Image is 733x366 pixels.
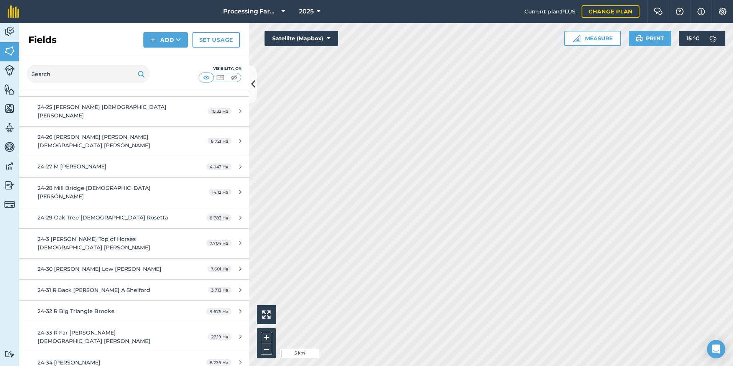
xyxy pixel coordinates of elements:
[38,104,166,119] span: 24-25 [PERSON_NAME] [DEMOGRAPHIC_DATA] [PERSON_NAME]
[38,287,150,293] span: 24-31 R Back [PERSON_NAME] A Shelford
[19,178,249,207] a: 24-28 Mill Bridge [DEMOGRAPHIC_DATA] [PERSON_NAME]14.12 Ha
[38,236,150,251] span: 24-3 [PERSON_NAME] Top of Horses [DEMOGRAPHIC_DATA] [PERSON_NAME]
[261,332,272,343] button: +
[19,127,249,156] a: 24-26 [PERSON_NAME] [PERSON_NAME] [DEMOGRAPHIC_DATA] [PERSON_NAME]8.721 Ha
[229,74,239,81] img: svg+xml;base64,PHN2ZyB4bWxucz0iaHR0cDovL3d3dy53My5vcmcvMjAwMC9zdmciIHdpZHRoPSI1MCIgaGVpZ2h0PSI0MC...
[19,301,249,321] a: 24-32 R Big Triangle Brooke9.675 Ha
[707,340,725,358] div: Open Intercom Messenger
[679,31,725,46] button: 15 °C
[573,35,580,42] img: Ruler icon
[299,7,314,16] span: 2025
[38,185,151,200] span: 24-28 Mill Bridge [DEMOGRAPHIC_DATA] [PERSON_NAME]
[582,5,639,18] a: Change plan
[262,310,271,319] img: Four arrows, one pointing top left, one top right, one bottom right and the last bottom left
[524,7,575,16] span: Current plan : PLUS
[143,32,188,48] button: Add
[261,343,272,354] button: –
[4,199,15,210] img: svg+xml;base64,PD94bWwgdmVyc2lvbj0iMS4wIiBlbmNvZGluZz0idXRmLTgiPz4KPCEtLSBHZW5lcmF0b3I6IEFkb2JlIE...
[19,280,249,300] a: 24-31 R Back [PERSON_NAME] A Shelford3.713 Ha
[4,160,15,172] img: svg+xml;base64,PD94bWwgdmVyc2lvbj0iMS4wIiBlbmNvZGluZz0idXRmLTgiPz4KPCEtLSBHZW5lcmF0b3I6IEFkb2JlIE...
[4,65,15,76] img: svg+xml;base64,PD94bWwgdmVyc2lvbj0iMS4wIiBlbmNvZGluZz0idXRmLTgiPz4KPCEtLSBHZW5lcmF0b3I6IEFkb2JlIE...
[208,108,232,114] span: 10.32 Ha
[206,359,232,366] span: 8.276 Ha
[687,31,699,46] span: 15 ° C
[38,265,161,272] span: 24-30 [PERSON_NAME] Low [PERSON_NAME]
[4,180,15,191] img: svg+xml;base64,PD94bWwgdmVyc2lvbj0iMS4wIiBlbmNvZGluZz0idXRmLTgiPz4KPCEtLSBHZW5lcmF0b3I6IEFkb2JlIE...
[208,287,232,293] span: 3.713 Ha
[19,259,249,279] a: 24-30 [PERSON_NAME] Low [PERSON_NAME]7.601 Ha
[718,8,727,15] img: A cog icon
[675,8,684,15] img: A question mark icon
[8,5,19,18] img: fieldmargin Logo
[206,214,232,221] span: 8.783 Ha
[207,138,232,144] span: 8.721 Ha
[564,31,621,46] button: Measure
[697,7,705,16] img: svg+xml;base64,PHN2ZyB4bWxucz0iaHR0cDovL3d3dy53My5vcmcvMjAwMC9zdmciIHdpZHRoPSIxNyIgaGVpZ2h0PSIxNy...
[4,45,15,57] img: svg+xml;base64,PHN2ZyB4bWxucz0iaHR0cDovL3d3dy53My5vcmcvMjAwMC9zdmciIHdpZHRoPSI1NiIgaGVpZ2h0PSI2MC...
[636,34,643,43] img: svg+xml;base64,PHN2ZyB4bWxucz0iaHR0cDovL3d3dy53My5vcmcvMjAwMC9zdmciIHdpZHRoPSIxOSIgaGVpZ2h0PSIyNC...
[19,229,249,258] a: 24-3 [PERSON_NAME] Top of Horses [DEMOGRAPHIC_DATA] [PERSON_NAME]7.704 Ha
[705,31,721,46] img: svg+xml;base64,PD94bWwgdmVyc2lvbj0iMS4wIiBlbmNvZGluZz0idXRmLTgiPz4KPCEtLSBHZW5lcmF0b3I6IEFkb2JlIE...
[38,134,150,149] span: 24-26 [PERSON_NAME] [PERSON_NAME] [DEMOGRAPHIC_DATA] [PERSON_NAME]
[19,322,249,352] a: 24-33 R Far [PERSON_NAME] [DEMOGRAPHIC_DATA] [PERSON_NAME]27.19 Ha
[202,74,211,81] img: svg+xml;base64,PHN2ZyB4bWxucz0iaHR0cDovL3d3dy53My5vcmcvMjAwMC9zdmciIHdpZHRoPSI1MCIgaGVpZ2h0PSI0MC...
[629,31,672,46] button: Print
[4,141,15,153] img: svg+xml;base64,PD94bWwgdmVyc2lvbj0iMS4wIiBlbmNvZGluZz0idXRmLTgiPz4KPCEtLSBHZW5lcmF0b3I6IEFkb2JlIE...
[19,207,249,228] a: 24-29 Oak Tree [DEMOGRAPHIC_DATA] Rosetta8.783 Ha
[19,156,249,177] a: 24-27 M [PERSON_NAME]4.047 Ha
[138,69,145,79] img: svg+xml;base64,PHN2ZyB4bWxucz0iaHR0cDovL3d3dy53My5vcmcvMjAwMC9zdmciIHdpZHRoPSIxOSIgaGVpZ2h0PSIyNC...
[4,103,15,114] img: svg+xml;base64,PHN2ZyB4bWxucz0iaHR0cDovL3d3dy53My5vcmcvMjAwMC9zdmciIHdpZHRoPSI1NiIgaGVpZ2h0PSI2MC...
[38,359,100,366] span: 24-34 [PERSON_NAME]
[28,34,57,46] h2: Fields
[38,329,150,345] span: 24-33 R Far [PERSON_NAME] [DEMOGRAPHIC_DATA] [PERSON_NAME]
[208,333,232,340] span: 27.19 Ha
[206,308,232,315] span: 9.675 Ha
[4,84,15,95] img: svg+xml;base64,PHN2ZyB4bWxucz0iaHR0cDovL3d3dy53My5vcmcvMjAwMC9zdmciIHdpZHRoPSI1NiIgaGVpZ2h0PSI2MC...
[38,214,168,221] span: 24-29 Oak Tree [DEMOGRAPHIC_DATA] Rosetta
[209,189,232,195] span: 14.12 Ha
[192,32,240,48] a: Set usage
[206,163,232,170] span: 4.047 Ha
[19,97,249,126] a: 24-25 [PERSON_NAME] [DEMOGRAPHIC_DATA] [PERSON_NAME]10.32 Ha
[199,66,242,72] div: Visibility: On
[38,308,115,315] span: 24-32 R Big Triangle Brooke
[215,74,225,81] img: svg+xml;base64,PHN2ZyB4bWxucz0iaHR0cDovL3d3dy53My5vcmcvMjAwMC9zdmciIHdpZHRoPSI1MCIgaGVpZ2h0PSI0MC...
[150,35,156,45] img: svg+xml;base64,PHN2ZyB4bWxucz0iaHR0cDovL3d3dy53My5vcmcvMjAwMC9zdmciIHdpZHRoPSIxNCIgaGVpZ2h0PSIyNC...
[223,7,278,16] span: Processing Farms
[265,31,338,46] button: Satellite (Mapbox)
[27,65,150,83] input: Search
[4,26,15,38] img: svg+xml;base64,PD94bWwgdmVyc2lvbj0iMS4wIiBlbmNvZGluZz0idXRmLTgiPz4KPCEtLSBHZW5lcmF0b3I6IEFkb2JlIE...
[207,265,232,272] span: 7.601 Ha
[206,240,232,246] span: 7.704 Ha
[4,350,15,358] img: svg+xml;base64,PD94bWwgdmVyc2lvbj0iMS4wIiBlbmNvZGluZz0idXRmLTgiPz4KPCEtLSBHZW5lcmF0b3I6IEFkb2JlIE...
[38,163,107,170] span: 24-27 M [PERSON_NAME]
[4,122,15,134] img: svg+xml;base64,PD94bWwgdmVyc2lvbj0iMS4wIiBlbmNvZGluZz0idXRmLTgiPz4KPCEtLSBHZW5lcmF0b3I6IEFkb2JlIE...
[654,8,663,15] img: Two speech bubbles overlapping with the left bubble in the forefront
